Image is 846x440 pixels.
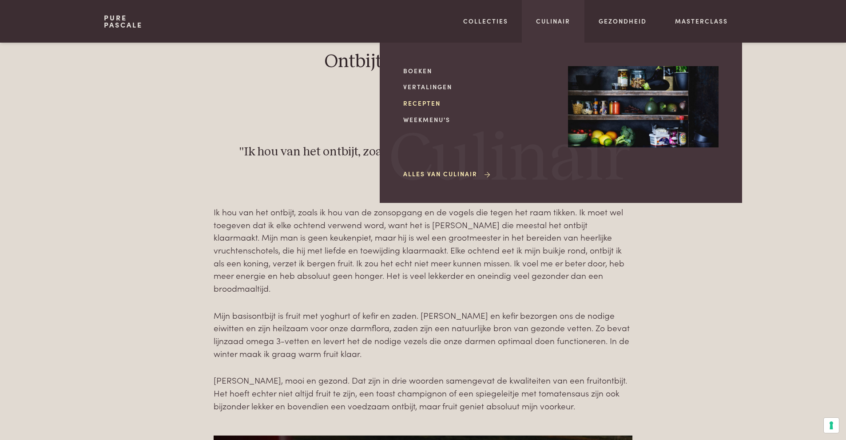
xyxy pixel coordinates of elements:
[675,16,728,26] a: Masterclass
[403,115,554,124] a: Weekmenu's
[403,169,492,178] a: Alles van Culinair
[403,66,554,75] a: Boeken
[824,418,839,433] button: Uw voorkeuren voor toestemming voor trackingtechnologieën
[403,82,554,91] a: Vertalingen
[599,16,647,26] a: Gezondheid
[104,14,143,28] a: PurePascale
[536,16,570,26] a: Culinair
[214,374,632,412] p: [PERSON_NAME], mooi en gezond. Dat zijn in drie woorden samengevat de kwaliteiten van een fruiton...
[325,50,522,74] h1: Ontbijten als een koning
[214,206,632,295] p: Ik hou van het ontbijt, zoals ik hou van de zonsopgang en de vogels die tegen het raam tikken. Ik...
[463,16,508,26] a: Collecties
[389,126,631,194] span: Culinair
[214,142,632,182] div: "Ik hou van het ontbijt, zoals ik hou van de zonsopgang op een mooie herfstdag."
[214,309,632,360] p: Mijn basisontbijt is fruit met yoghurt of kefir en zaden. [PERSON_NAME] en kefir bezorgen ons de ...
[403,99,554,108] a: Recepten
[568,66,719,148] img: Culinair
